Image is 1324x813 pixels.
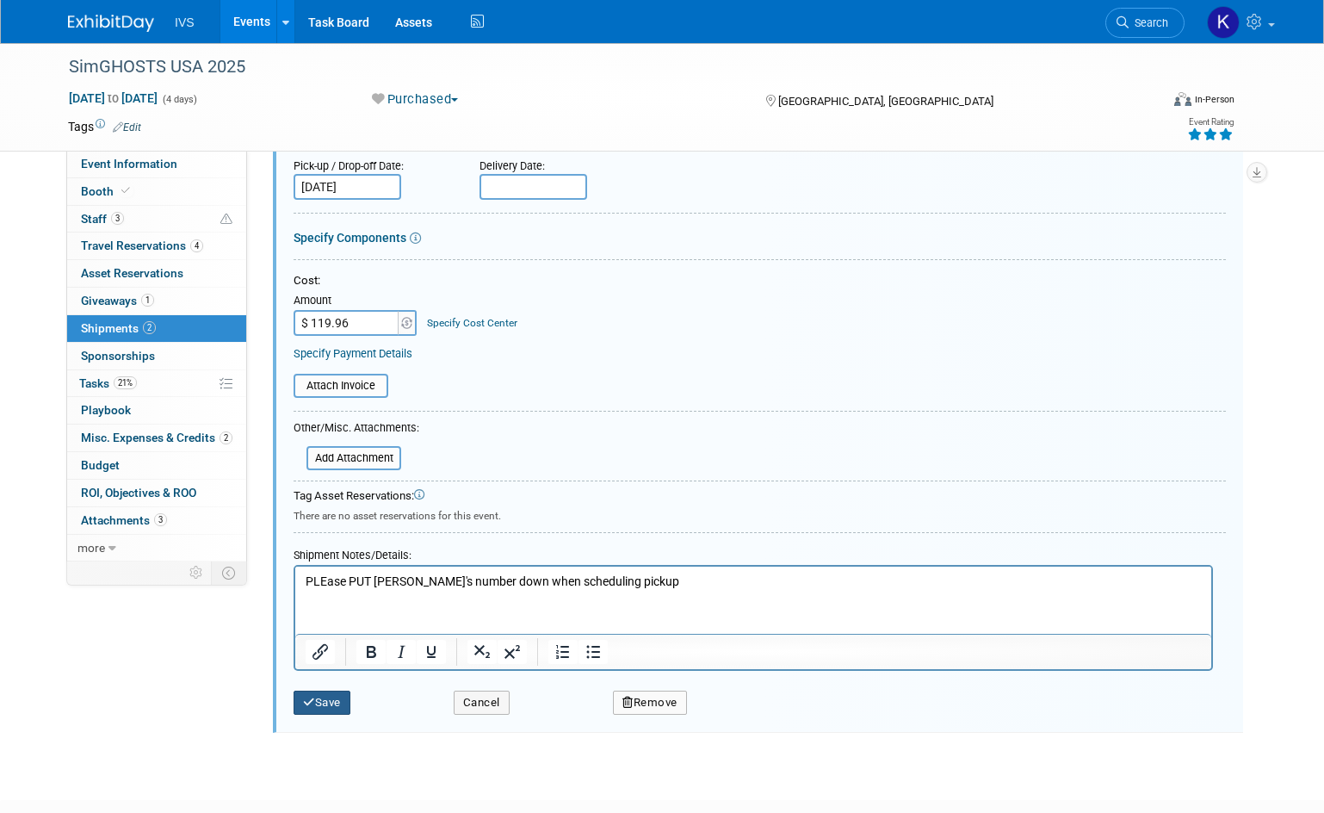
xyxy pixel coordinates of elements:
span: [DATE] [DATE] [68,90,158,106]
a: Tasks21% [67,370,246,397]
td: Tags [68,118,141,135]
i: Booth reservation complete [121,186,130,195]
span: (4 days) [161,94,197,105]
span: more [77,541,105,555]
div: Event Format [1061,90,1234,115]
span: [GEOGRAPHIC_DATA], [GEOGRAPHIC_DATA] [778,95,993,108]
a: Giveaways1 [67,288,246,314]
span: 21% [114,376,137,389]
a: Travel Reservations4 [67,233,246,259]
span: Tasks [79,376,137,390]
span: Travel Reservations [81,239,203,252]
a: more [67,535,246,562]
div: Delivery Date: [479,151,693,174]
iframe: Rich Text Area [295,567,1211,634]
span: Shipments [81,321,156,335]
a: Shipments2 [67,315,246,342]
img: ExhibitDay [68,15,154,32]
button: Italic [387,640,416,664]
span: Search [1129,16,1168,29]
a: Staff3 [67,206,246,233]
div: In-Person [1194,93,1234,106]
span: 3 [111,212,124,225]
span: Sponsorships [81,349,155,363]
span: Playbook [81,403,131,417]
a: Edit [113,121,141,133]
span: Potential Scheduling Conflict -- at least one attendee is tagged in another overlapping event. [220,212,232,227]
a: Playbook [67,397,246,424]
a: Budget [67,452,246,479]
span: Event Information [81,157,177,171]
button: Save [294,691,350,715]
div: There are no asset reservations for this event. [294,505,1226,524]
a: Specify Components [294,231,406,245]
div: Amount [294,293,418,310]
span: IVS [175,16,195,29]
button: Numbered list [548,640,578,664]
div: Cost: [294,273,1226,289]
a: Search [1105,8,1185,38]
div: Shipment Notes/Details: [294,540,1213,565]
a: Booth [67,178,246,205]
button: Insert/edit link [306,640,335,664]
span: 2 [143,321,156,334]
a: Attachments3 [67,507,246,534]
span: Asset Reservations [81,266,183,280]
a: Specify Cost Center [427,317,517,329]
button: Subscript [467,640,497,664]
a: Event Information [67,151,246,177]
span: Giveaways [81,294,154,307]
span: 3 [154,513,167,526]
div: Event Rating [1187,118,1234,127]
span: Staff [81,212,124,226]
span: Misc. Expenses & Credits [81,431,232,444]
span: Attachments [81,513,167,527]
span: 1 [141,294,154,307]
span: to [105,91,121,105]
button: Bullet list [578,640,608,664]
span: 2 [220,431,232,444]
div: Other/Misc. Attachments: [294,420,419,440]
td: Personalize Event Tab Strip [182,562,212,584]
a: Specify Payment Details [294,347,412,360]
span: Booth [81,184,133,198]
div: SimGHOSTS USA 2025 [63,52,1135,83]
a: Misc. Expenses & Credits2 [67,425,246,451]
button: Underline [417,640,446,664]
button: Bold [356,640,386,664]
button: Remove [613,691,687,715]
button: Purchased [366,90,465,109]
td: Toggle Event Tabs [212,562,247,584]
span: Budget [81,458,120,472]
button: Cancel [454,691,510,715]
span: 4 [190,239,203,252]
a: Asset Reservations [67,260,246,287]
div: Pick-up / Drop-off Date: [294,151,454,174]
a: Sponsorships [67,343,246,369]
span: ROI, Objectives & ROO [81,486,196,500]
img: Kate Wroblewski [1207,6,1240,39]
div: Tag Asset Reservations: [294,488,1226,505]
button: Superscript [498,640,527,664]
a: ROI, Objectives & ROO [67,480,246,506]
img: Format-Inperson.png [1174,92,1191,106]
